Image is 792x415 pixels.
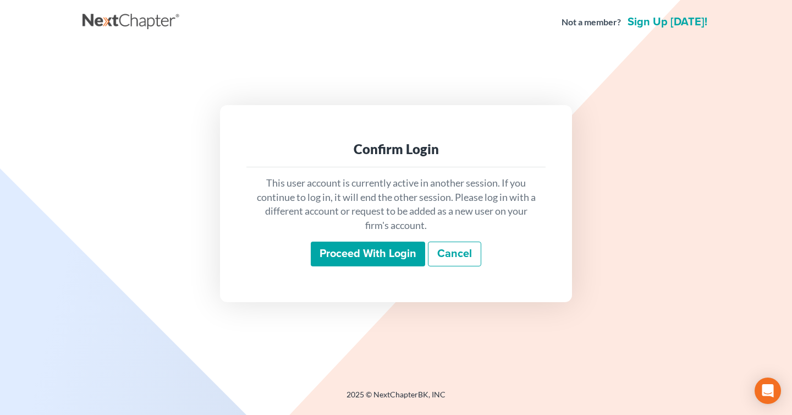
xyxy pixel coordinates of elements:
[255,176,537,233] p: This user account is currently active in another session. If you continue to log in, it will end ...
[625,17,710,28] a: Sign up [DATE]!
[428,242,481,267] a: Cancel
[82,389,710,409] div: 2025 © NextChapterBK, INC
[562,16,621,29] strong: Not a member?
[311,242,425,267] input: Proceed with login
[255,140,537,158] div: Confirm Login
[755,378,781,404] div: Open Intercom Messenger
